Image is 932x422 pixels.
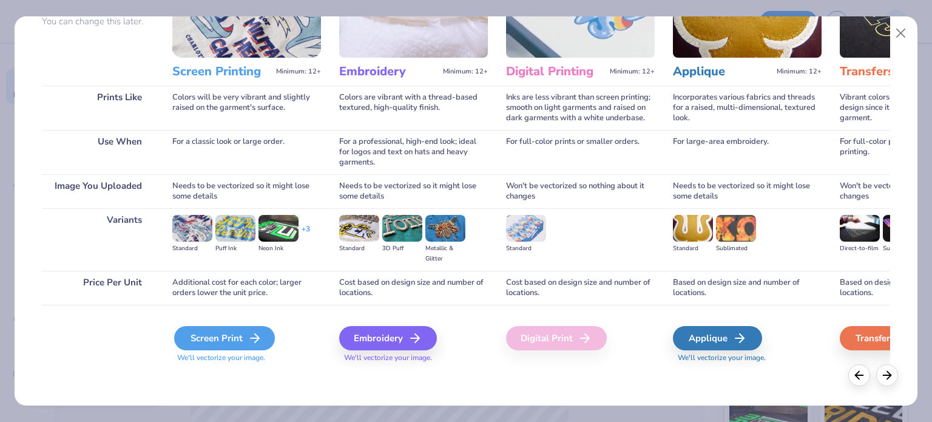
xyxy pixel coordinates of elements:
[339,130,488,174] div: For a professional, high-end look; ideal for logos and text on hats and heavy garments.
[42,208,154,271] div: Variants
[172,174,321,208] div: Needs to be vectorized so it might lose some details
[673,174,822,208] div: Needs to be vectorized so it might lose some details
[610,67,655,76] span: Minimum: 12+
[840,326,929,350] div: Transfers
[174,326,275,350] div: Screen Print
[506,326,607,350] div: Digital Print
[506,130,655,174] div: For full-color prints or smaller orders.
[42,130,154,174] div: Use When
[339,243,379,254] div: Standard
[506,243,546,254] div: Standard
[716,243,756,254] div: Sublimated
[673,130,822,174] div: For large-area embroidery.
[339,326,437,350] div: Embroidery
[258,243,299,254] div: Neon Ink
[258,215,299,242] img: Neon Ink
[506,271,655,305] div: Cost based on design size and number of locations.
[840,243,880,254] div: Direct-to-film
[443,67,488,76] span: Minimum: 12+
[673,243,713,254] div: Standard
[506,64,605,80] h3: Digital Printing
[777,67,822,76] span: Minimum: 12+
[172,215,212,242] img: Standard
[883,243,923,254] div: Supacolor
[339,271,488,305] div: Cost based on design size and number of locations.
[172,86,321,130] div: Colors will be very vibrant and slightly raised on the garment's surface.
[673,353,822,363] span: We'll vectorize your image.
[716,215,756,242] img: Sublimated
[840,215,880,242] img: Direct-to-film
[673,271,822,305] div: Based on design size and number of locations.
[506,215,546,242] img: Standard
[302,224,310,245] div: + 3
[339,215,379,242] img: Standard
[172,243,212,254] div: Standard
[42,86,154,130] div: Prints Like
[382,243,422,254] div: 3D Puff
[215,215,255,242] img: Puff Ink
[172,130,321,174] div: For a classic look or large order.
[382,215,422,242] img: 3D Puff
[42,271,154,305] div: Price Per Unit
[42,16,154,27] p: You can change this later.
[506,86,655,130] div: Inks are less vibrant than screen printing; smooth on light garments and raised on dark garments ...
[42,174,154,208] div: Image You Uploaded
[172,271,321,305] div: Additional cost for each color; larger orders lower the unit price.
[883,215,923,242] img: Supacolor
[673,64,772,80] h3: Applique
[339,64,438,80] h3: Embroidery
[673,86,822,130] div: Incorporates various fabrics and threads for a raised, multi-dimensional, textured look.
[673,326,762,350] div: Applique
[339,353,488,363] span: We'll vectorize your image.
[172,353,321,363] span: We'll vectorize your image.
[506,174,655,208] div: Won't be vectorized so nothing about it changes
[339,86,488,130] div: Colors are vibrant with a thread-based textured, high-quality finish.
[172,64,271,80] h3: Screen Printing
[673,215,713,242] img: Standard
[890,22,913,45] button: Close
[425,215,465,242] img: Metallic & Glitter
[339,174,488,208] div: Needs to be vectorized so it might lose some details
[425,243,465,264] div: Metallic & Glitter
[215,243,255,254] div: Puff Ink
[276,67,321,76] span: Minimum: 12+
